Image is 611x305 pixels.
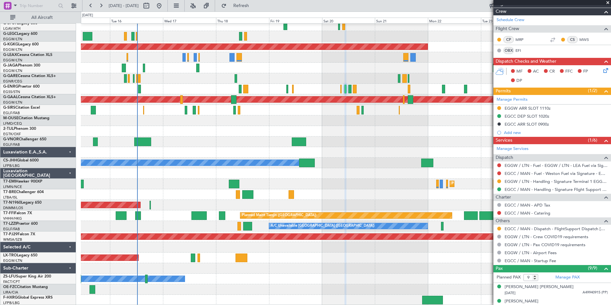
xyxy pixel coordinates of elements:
span: Permits [496,88,511,95]
a: LTBA/ISL [3,195,18,200]
span: Others [496,217,510,225]
div: A/C Unavailable [GEOGRAPHIC_DATA] ([GEOGRAPHIC_DATA]) [271,221,375,231]
a: T7-BREChallenger 604 [3,190,44,194]
a: G-LEGCLegacy 600 [3,32,37,36]
a: VHHH/HKG [3,216,22,221]
span: Services [496,137,512,144]
a: G-LEAXCessna Citation XLS [3,53,52,57]
a: CS-JHHGlobal 6000 [3,159,39,162]
a: EGGW/LTN [3,37,22,42]
div: Sat 20 [322,18,375,23]
a: EGNR/CEG [3,79,22,84]
span: (1/2) [588,87,597,94]
a: EGLF/FAB [3,111,20,115]
a: WMSA/SZB [3,237,22,242]
a: EGGW/LTN [3,47,22,52]
a: LFMD/CEQ [3,121,22,126]
span: G-SIRS [3,106,15,110]
a: G-JAGAPhenom 300 [3,64,40,67]
a: EGGW / LTN - Airport Fees [505,250,557,255]
span: (1/6) [588,137,597,144]
a: EGGW / LTN - Pax COVID19 requirements [505,242,585,247]
span: G-JAGA [3,64,18,67]
a: EGGW/LTN [3,100,22,105]
a: EGSS/STN [3,90,20,94]
a: EGGW / LTN - Handling - Signature Terminal 1 EGGW / LTN [505,179,608,184]
a: LFMN/NCE [3,184,22,189]
a: F-HXRGGlobal Express XRS [3,296,53,300]
a: EGGW/LTN [3,68,22,73]
a: OE-FZCCitation Mustang [3,285,48,289]
span: 2-TIJL [3,127,14,131]
a: T7-LZZIPraetor 600 [3,222,38,226]
span: G-LEAX [3,53,17,57]
a: Schedule Crew [497,17,524,23]
button: Refresh [218,1,257,11]
span: Flight Crew [496,25,519,33]
label: Planned PAX [497,274,521,281]
a: EGGW / LTN - Fuel - EGGW / LTN - LEA Fuel via Signature in EGGW [505,163,608,168]
span: G-GAAL [3,95,18,99]
button: All Aircraft [7,12,69,23]
span: T7-N1960 [3,201,21,205]
div: Mon 15 [57,18,110,23]
a: G-GAALCessna Citation XLS+ [3,95,56,99]
a: DNMM/LOS [3,206,23,210]
a: G-ENRGPraetor 600 [3,85,40,89]
span: [DATE] [505,291,515,295]
span: T7-FFI [3,211,14,215]
a: Manage Services [497,146,529,152]
div: Fri 19 [269,18,322,23]
span: LX-TRO [3,254,17,257]
span: F-HXRG [3,296,18,300]
a: M-OUSECitation Mustang [3,116,50,120]
div: Tue 16 [110,18,163,23]
a: MWS [579,37,594,43]
a: EGCC / MAN - Catering [505,210,550,216]
span: ZS-LFU [3,275,16,278]
a: EGGW / LTN - Crew COVID19 requirements [505,234,588,239]
span: (9/9) [588,265,597,271]
span: FP [583,68,588,75]
span: A49940915 (PP) [583,290,608,295]
span: G-VNOR [3,137,19,141]
a: LGAV/ATH [3,26,20,31]
span: Pax [496,265,503,272]
a: G-GARECessna Citation XLS+ [3,74,56,78]
span: G-GARE [3,74,18,78]
a: EGTK/OXF [3,132,21,137]
span: AC [533,68,539,75]
div: Mon 22 [428,18,481,23]
a: T7-FFIFalcon 7X [3,211,32,215]
a: T7-N1960Legacy 650 [3,201,42,205]
div: CS [567,36,578,43]
span: M-OUSE [3,116,19,120]
div: Tue 23 [481,18,534,23]
a: MRP [515,37,530,43]
div: Wed 17 [163,18,216,23]
div: EGGW ARR SLOT 1110z [505,106,551,111]
a: EGCC / MAN - Startup Fee [505,258,556,263]
span: FFC [565,68,573,75]
span: T7-EMI [3,180,16,184]
span: CS-JHH [3,159,17,162]
a: EGGW/LTN [3,58,22,63]
input: Trip Number [19,1,56,11]
a: EGLF/FAB [3,227,20,231]
div: Planned Maint Tianjin ([GEOGRAPHIC_DATA]) [242,211,316,220]
div: [DATE] [82,13,93,18]
a: G-KGKGLegacy 600 [3,43,39,46]
a: T7-PJ29Falcon 7X [3,232,35,236]
a: EGCC / MAN - Fuel - Weston Fuel via Signature - EGCC / MAN [505,171,608,176]
a: EGCC / MAN - APD Tax [505,202,550,208]
span: Crew [496,8,507,15]
span: Refresh [228,4,255,8]
a: Manage Permits [497,97,528,103]
div: CP [503,36,514,43]
a: 2-TIJLPhenom 300 [3,127,36,131]
span: T7-BRE [3,190,16,194]
a: FACT/CPT [3,279,20,284]
div: [PERSON_NAME] [505,298,538,305]
span: DP [516,78,522,84]
span: OE-FZC [3,285,17,289]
